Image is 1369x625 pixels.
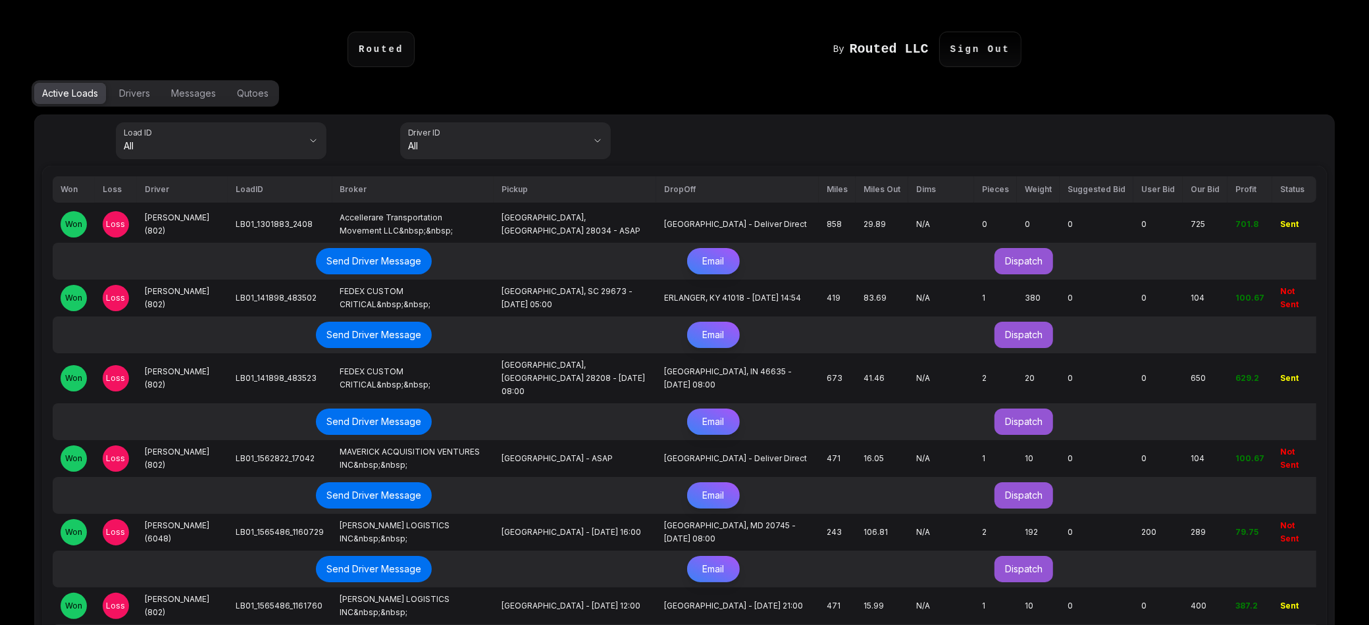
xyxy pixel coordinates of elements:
span: 419 [827,293,840,303]
span: [GEOGRAPHIC_DATA] - [DATE] 12:00 [502,601,640,611]
span: Not Sent [1280,447,1299,470]
button: Send Driver Message [316,482,432,509]
span: [PERSON_NAME] LOGISTICS INC&nbsp;&nbsp; [340,520,450,543]
label: Load ID [124,127,156,138]
span: Accellerare Transportation Movement LLC&nbsp;&nbsp; [340,213,453,236]
span: 471 [827,601,840,611]
span: 100.67 [1235,293,1264,303]
span: 380 [1025,293,1041,303]
span: LB01_141898_483523 [236,373,317,383]
span: N/A [916,601,930,611]
span: Loss [107,453,126,464]
span: 1 [982,601,985,611]
th: LoadID [228,176,332,203]
span: LB01_1565486_1160729 [236,527,324,537]
span: 0 [1025,219,1030,229]
span: Won [65,527,82,537]
span: 471 [827,453,840,463]
span: 0 [1068,601,1073,611]
span: 0 [1068,453,1073,463]
div: Active Loads [42,87,98,100]
span: [PERSON_NAME] (802) [145,366,209,389]
button: Driver IDAll [400,122,611,159]
span: 83.69 [864,293,887,303]
th: Loss [95,176,137,203]
span: 243 [827,527,842,537]
th: User Bid [1133,176,1183,203]
span: 2 [982,373,987,383]
button: Send Driver Message [316,409,432,435]
span: ERLANGER, KY 41018 - [DATE] 14:54 [664,293,801,303]
span: N/A [916,527,930,537]
span: 0 [982,219,987,229]
span: 79.75 [1235,527,1258,537]
span: 0 [1068,373,1073,383]
span: 104 [1191,453,1204,463]
span: [GEOGRAPHIC_DATA], MD 20745 - [DATE] 08:00 [664,520,796,543]
span: 701.8 [1235,219,1258,229]
span: 0 [1068,219,1073,229]
th: Dims [908,176,974,203]
span: 858 [827,219,842,229]
span: [GEOGRAPHIC_DATA] - Deliver Direct [664,453,807,463]
span: Not Sent [1280,520,1299,543]
span: FEDEX CUSTOM CRITICAL&nbsp;&nbsp; [340,286,431,309]
label: Driver ID [408,127,444,138]
span: [PERSON_NAME] (802) [145,447,209,470]
th: Pieces [974,176,1017,203]
span: Loss [107,373,126,384]
button: Send Driver Message [316,322,432,348]
th: Profit [1227,176,1272,203]
span: Won [65,601,82,611]
span: [GEOGRAPHIC_DATA], [GEOGRAPHIC_DATA] 28034 - ASAP [502,213,640,236]
span: 0 [1141,373,1147,383]
span: LB01_1301883_2408 [236,219,313,229]
span: [GEOGRAPHIC_DATA] - [DATE] 16:00 [502,527,641,537]
span: 289 [1191,527,1206,537]
span: Won [65,453,82,464]
span: 100.67 [1235,453,1264,463]
span: [PERSON_NAME] (802) [145,286,209,309]
span: 192 [1025,527,1038,537]
span: LB01_1562822_17042 [236,453,315,463]
a: By Routed LLC [833,43,939,56]
span: [GEOGRAPHIC_DATA] - ASAP [502,453,613,463]
span: Loss [107,527,126,537]
button: Email [687,409,740,435]
span: 673 [827,373,842,383]
span: N/A [916,373,930,383]
button: Email [687,248,740,274]
button: Dispatch [994,409,1053,435]
span: 2 [982,527,987,537]
span: 104 [1191,293,1204,303]
span: 1 [982,453,985,463]
span: FEDEX CUSTOM CRITICAL&nbsp;&nbsp; [340,366,431,389]
button: Email [687,322,740,348]
span: LB01_1565486_1161760 [236,601,323,611]
th: Won [53,176,95,203]
span: All [408,139,587,153]
span: 29.89 [864,219,886,229]
span: 0 [1141,293,1147,303]
span: 0 [1068,293,1073,303]
div: Messages [171,87,216,100]
button: Dispatch [994,248,1053,274]
button: Dispatch [994,482,1053,509]
code: Sign Out [950,43,1010,56]
span: [PERSON_NAME] (6048) [145,520,209,543]
th: Pickup [494,176,656,203]
th: Driver [137,176,228,203]
span: 106.81 [864,527,888,537]
span: N/A [916,453,930,463]
div: Options [32,80,279,107]
span: 725 [1191,219,1205,229]
span: Sent [1280,219,1299,229]
th: Miles Out [856,176,908,203]
span: [PERSON_NAME] (802) [145,594,209,617]
span: [GEOGRAPHIC_DATA] - [DATE] 21:00 [664,601,803,611]
span: 1 [982,293,985,303]
span: 0 [1068,527,1073,537]
span: N/A [916,219,930,229]
button: Dispatch [994,322,1053,348]
div: Options [32,80,1337,107]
